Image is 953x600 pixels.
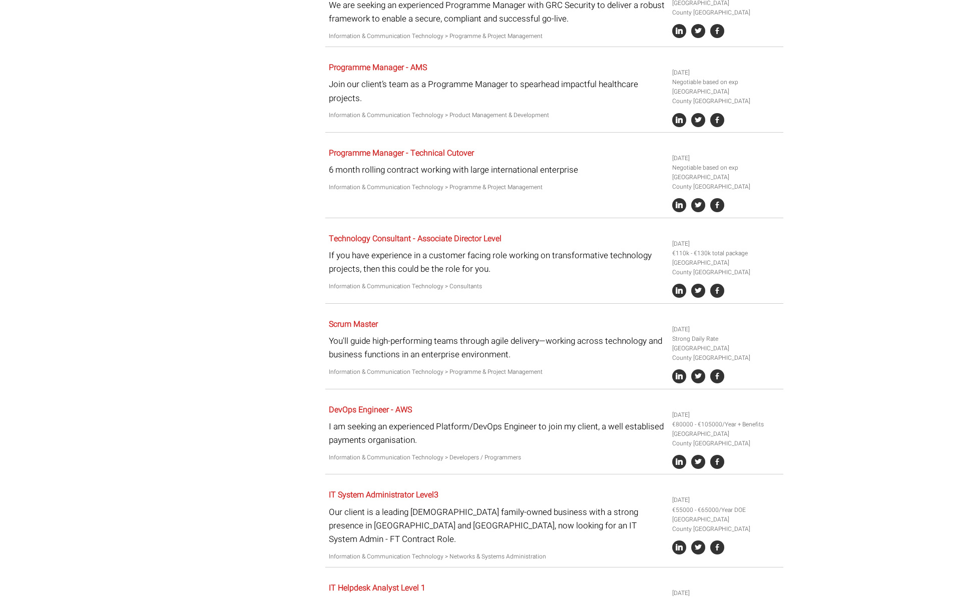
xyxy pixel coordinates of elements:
p: You'll guide high-performing teams through agile delivery—working across technology and business ... [329,334,665,361]
li: [DATE] [672,68,779,78]
p: Information & Communication Technology > Programme & Project Management [329,367,665,377]
p: Our client is a leading [DEMOGRAPHIC_DATA] family-owned business with a strong presence in [GEOGR... [329,505,665,546]
li: [DATE] [672,325,779,334]
li: Strong Daily Rate [672,334,779,344]
p: Information & Communication Technology > Product Management & Development [329,111,665,120]
li: [GEOGRAPHIC_DATA] County [GEOGRAPHIC_DATA] [672,173,779,192]
li: [DATE] [672,495,779,505]
p: Information & Communication Technology > Developers / Programmers [329,453,665,462]
li: [DATE] [672,588,779,598]
a: IT System Administrator Level3 [329,489,438,501]
li: [DATE] [672,239,779,249]
a: Technology Consultant - Associate Director Level [329,233,502,245]
li: [GEOGRAPHIC_DATA] County [GEOGRAPHIC_DATA] [672,344,779,363]
p: Information & Communication Technology > Consultants [329,282,665,291]
li: Negotiable based on exp [672,163,779,173]
p: I am seeking an experienced Platform/DevOps Engineer to join my client, a well establised payment... [329,420,665,447]
li: €80000 - €105000/Year + Benefits [672,420,779,429]
li: €55000 - €65000/Year DOE [672,505,779,515]
p: Information & Communication Technology > Programme & Project Management [329,32,665,41]
a: DevOps Engineer - AWS [329,404,412,416]
li: [GEOGRAPHIC_DATA] County [GEOGRAPHIC_DATA] [672,87,779,106]
a: Scrum Master [329,318,378,330]
a: IT Helpdesk Analyst Level 1 [329,582,425,594]
li: [GEOGRAPHIC_DATA] County [GEOGRAPHIC_DATA] [672,429,779,448]
p: Information & Communication Technology > Programme & Project Management [329,183,665,192]
li: [DATE] [672,154,779,163]
p: If you have experience in a customer facing role working on transformative technology projects, t... [329,249,665,276]
li: [GEOGRAPHIC_DATA] County [GEOGRAPHIC_DATA] [672,515,779,534]
li: [GEOGRAPHIC_DATA] County [GEOGRAPHIC_DATA] [672,258,779,277]
a: Programme Manager - AMS [329,62,427,74]
li: [DATE] [672,410,779,420]
li: €110k - €130k total package [672,249,779,258]
p: Information & Communication Technology > Networks & Systems Administration [329,552,665,561]
li: Negotiable based on exp [672,78,779,87]
p: 6 month rolling contract working with large international enterprise [329,163,665,177]
p: Join our client’s team as a Programme Manager to spearhead impactful healthcare projects. [329,78,665,105]
a: Programme Manager - Technical Cutover [329,147,474,159]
